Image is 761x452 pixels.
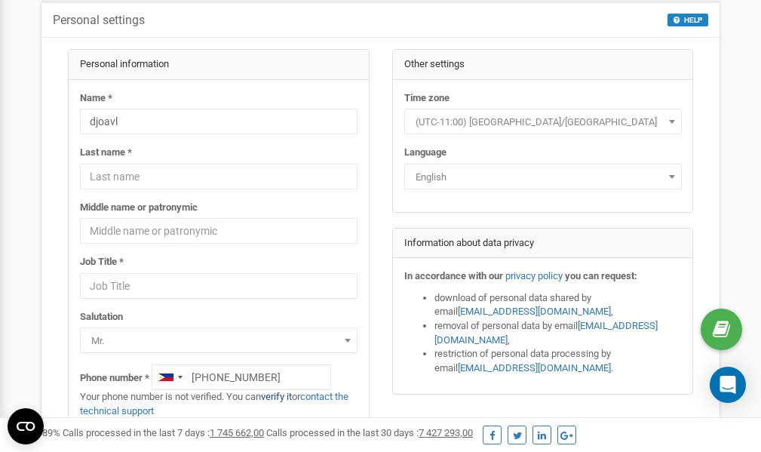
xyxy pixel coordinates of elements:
[85,331,352,352] span: Mr.
[434,319,682,347] li: removal of personal data by email ,
[404,91,450,106] label: Time zone
[505,270,563,281] a: privacy policy
[419,427,473,438] u: 7 427 293,00
[80,91,112,106] label: Name *
[434,291,682,319] li: download of personal data shared by email ,
[80,327,357,353] span: Mr.
[8,408,44,444] button: Open CMP widget
[458,362,611,374] a: [EMAIL_ADDRESS][DOMAIN_NAME]
[710,367,746,403] div: Open Intercom Messenger
[434,320,658,346] a: [EMAIL_ADDRESS][DOMAIN_NAME]
[667,14,708,26] button: HELP
[458,306,611,317] a: [EMAIL_ADDRESS][DOMAIN_NAME]
[152,365,187,389] div: Telephone country code
[63,427,264,438] span: Calls processed in the last 7 days :
[393,50,693,80] div: Other settings
[80,218,357,244] input: Middle name or patronymic
[80,371,149,386] label: Phone number *
[434,347,682,375] li: restriction of personal data processing by email .
[261,391,292,402] a: verify it
[80,390,357,418] p: Your phone number is not verified. You can or
[210,427,264,438] u: 1 745 662,00
[80,255,124,269] label: Job Title *
[80,201,198,215] label: Middle name or patronymic
[53,14,145,27] h5: Personal settings
[404,146,446,160] label: Language
[404,270,503,281] strong: In accordance with our
[404,109,682,134] span: (UTC-11:00) Pacific/Midway
[80,109,357,134] input: Name
[404,164,682,189] span: English
[80,391,348,417] a: contact the technical support
[410,167,677,188] span: English
[69,50,369,80] div: Personal information
[565,270,637,281] strong: you can request:
[80,273,357,299] input: Job Title
[152,364,331,390] input: +1-800-555-55-55
[80,164,357,189] input: Last name
[80,146,132,160] label: Last name *
[266,427,473,438] span: Calls processed in the last 30 days :
[80,310,123,324] label: Salutation
[393,229,693,259] div: Information about data privacy
[410,112,677,133] span: (UTC-11:00) Pacific/Midway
